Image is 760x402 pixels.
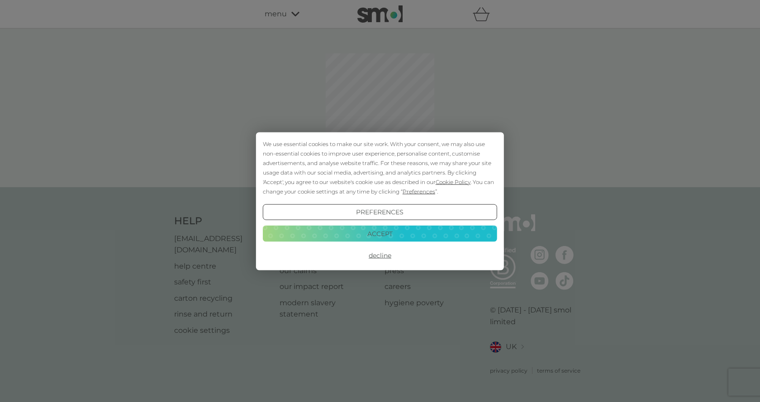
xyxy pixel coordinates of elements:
span: Cookie Policy [436,178,470,185]
div: We use essential cookies to make our site work. With your consent, we may also use non-essential ... [263,139,497,196]
button: Accept [263,226,497,242]
span: Preferences [403,188,435,194]
div: Cookie Consent Prompt [256,132,504,270]
button: Preferences [263,204,497,220]
button: Decline [263,247,497,264]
